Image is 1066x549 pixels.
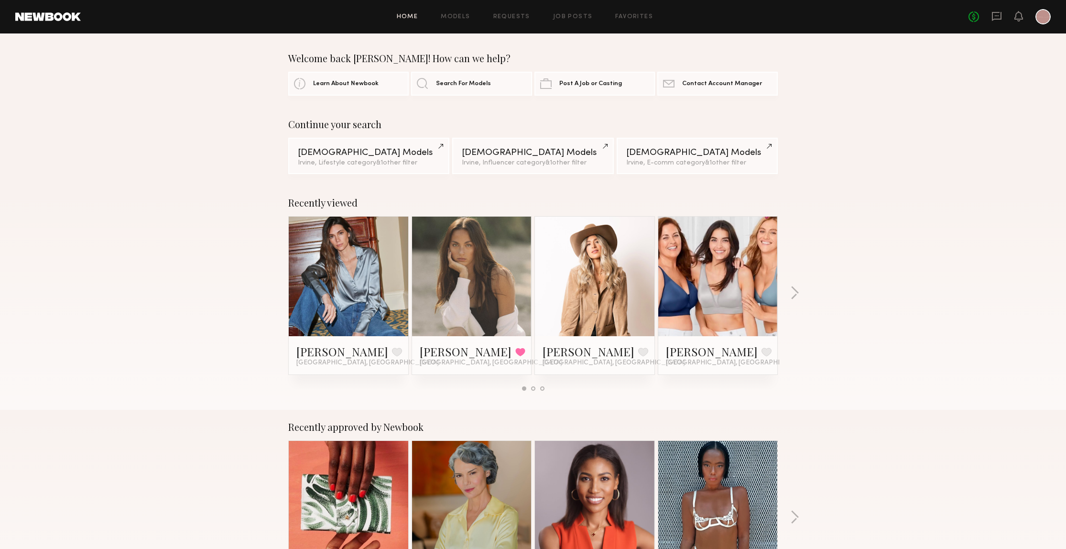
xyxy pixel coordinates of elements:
span: & 1 other filter [705,160,746,166]
span: Contact Account Manager [682,81,762,87]
span: [GEOGRAPHIC_DATA], [GEOGRAPHIC_DATA] [296,359,439,367]
a: Job Posts [553,14,593,20]
a: [PERSON_NAME] [543,344,634,359]
a: [DEMOGRAPHIC_DATA] ModelsIrvine, Lifestyle category&1other filter [288,138,449,174]
a: Favorites [615,14,653,20]
a: [PERSON_NAME] [666,344,758,359]
span: [GEOGRAPHIC_DATA], [GEOGRAPHIC_DATA] [543,359,685,367]
div: Irvine, E-comm category [626,160,768,166]
span: & 1 other filter [545,160,587,166]
div: Welcome back [PERSON_NAME]! How can we help? [288,53,778,64]
div: [DEMOGRAPHIC_DATA] Models [298,148,440,157]
a: [PERSON_NAME] [420,344,511,359]
div: [DEMOGRAPHIC_DATA] Models [462,148,604,157]
a: Models [441,14,470,20]
div: Recently viewed [288,197,778,209]
span: [GEOGRAPHIC_DATA], [GEOGRAPHIC_DATA] [420,359,562,367]
a: Contact Account Manager [657,72,778,96]
a: Requests [493,14,530,20]
a: Home [397,14,418,20]
a: [DEMOGRAPHIC_DATA] ModelsIrvine, Influencer category&1other filter [452,138,613,174]
div: Continue your search [288,119,778,130]
span: Post A Job or Casting [559,81,622,87]
a: Learn About Newbook [288,72,409,96]
div: [DEMOGRAPHIC_DATA] Models [626,148,768,157]
span: [GEOGRAPHIC_DATA], [GEOGRAPHIC_DATA] [666,359,808,367]
span: & 1 other filter [376,160,417,166]
a: [DEMOGRAPHIC_DATA] ModelsIrvine, E-comm category&1other filter [617,138,778,174]
a: Post A Job or Casting [534,72,655,96]
span: Learn About Newbook [313,81,379,87]
span: Search For Models [436,81,491,87]
div: Irvine, Influencer category [462,160,604,166]
div: Recently approved by Newbook [288,421,778,433]
div: Irvine, Lifestyle category [298,160,440,166]
a: Search For Models [411,72,532,96]
a: [PERSON_NAME] [296,344,388,359]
